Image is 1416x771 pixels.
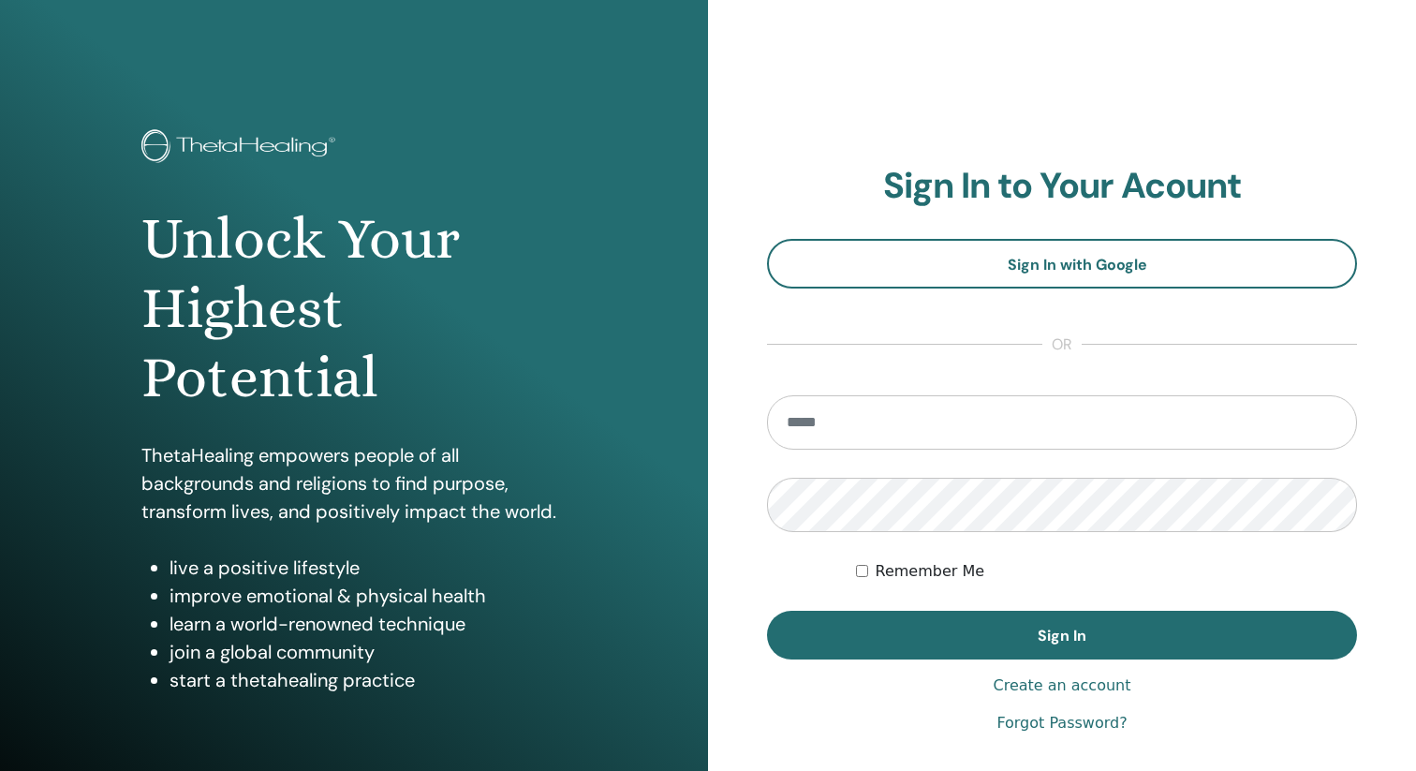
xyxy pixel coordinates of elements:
li: start a thetahealing practice [170,666,567,694]
h1: Unlock Your Highest Potential [141,204,567,413]
span: Sign In [1038,626,1086,645]
a: Forgot Password? [996,712,1127,734]
a: Create an account [993,675,1130,697]
a: Sign In with Google [767,239,1357,289]
div: Keep me authenticated indefinitely or until I manually logout [856,560,1358,583]
li: learn a world-renowned technique [170,610,567,638]
label: Remember Me [876,560,985,583]
button: Sign In [767,611,1357,660]
li: join a global community [170,638,567,666]
span: Sign In with Google [1008,255,1147,274]
span: or [1042,334,1082,356]
p: ThetaHealing empowers people of all backgrounds and religions to find purpose, transform lives, a... [141,441,567,526]
li: improve emotional & physical health [170,582,567,610]
h2: Sign In to Your Acount [767,165,1357,208]
li: live a positive lifestyle [170,554,567,582]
